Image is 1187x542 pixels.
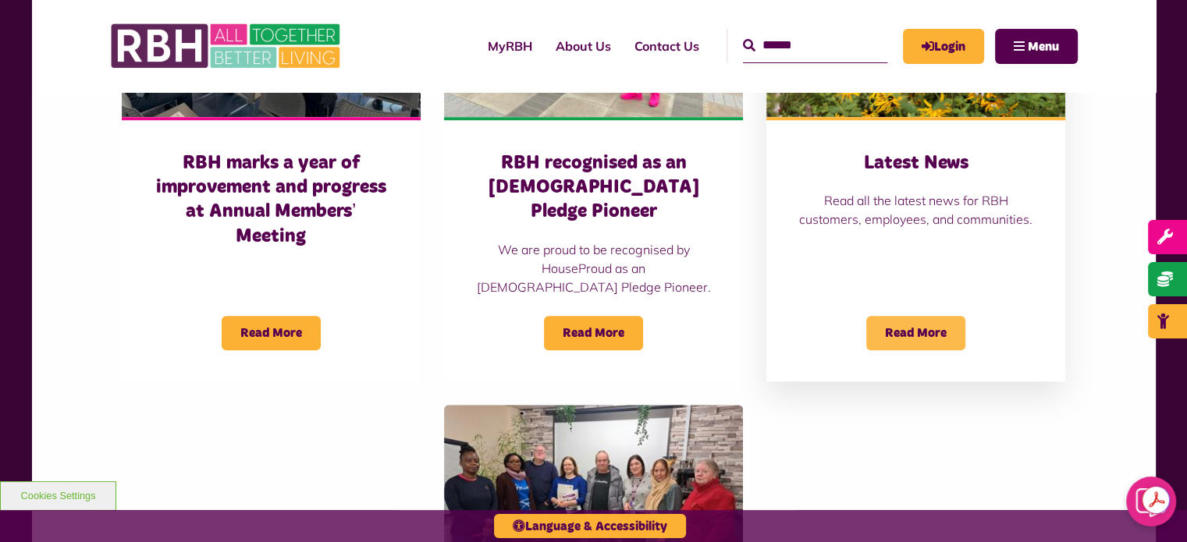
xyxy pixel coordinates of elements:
input: Search [743,29,887,62]
span: Menu [1028,41,1059,53]
img: RBH [110,16,344,76]
span: Read More [544,316,643,350]
iframe: Netcall Web Assistant for live chat [1117,472,1187,542]
button: Language & Accessibility [494,514,686,538]
h3: RBH recognised as an [DEMOGRAPHIC_DATA] Pledge Pioneer [475,151,712,225]
a: Contact Us [623,25,711,67]
a: MyRBH [476,25,544,67]
h3: RBH marks a year of improvement and progress at Annual Members’ Meeting [153,151,389,249]
p: We are proud to be recognised by HouseProud as an [DEMOGRAPHIC_DATA] Pledge Pioneer. [475,240,712,296]
button: Navigation [995,29,1078,64]
span: Read More [866,316,965,350]
h3: Latest News [798,151,1034,175]
a: MyRBH [903,29,984,64]
span: Read More [222,316,321,350]
p: Read all the latest news for RBH customers, employees, and communities. [798,191,1034,228]
a: About Us [544,25,623,67]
